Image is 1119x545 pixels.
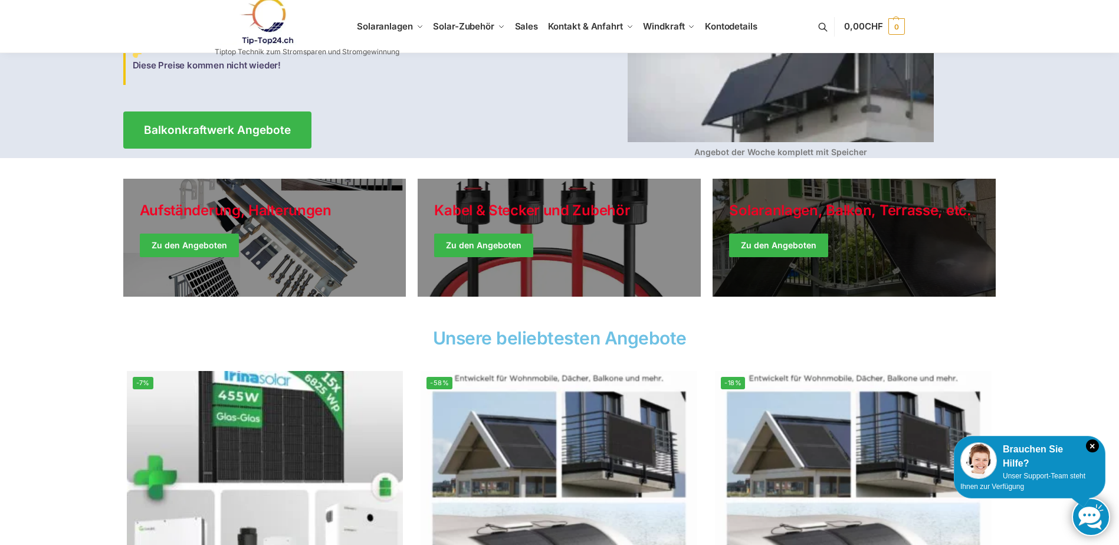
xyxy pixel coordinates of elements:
[694,147,867,157] strong: Angebot der Woche komplett mit Speicher
[1086,439,1099,452] i: Schließen
[418,179,701,297] a: Holiday Style
[433,21,494,32] span: Solar-Zubehör
[960,442,997,479] img: Customer service
[960,442,1099,471] div: Brauchen Sie Hilfe?
[133,50,142,59] img: Balkon-Terrassen-Kraftwerke 3
[123,329,996,347] h2: Unsere beliebtesten Angebote
[713,179,996,297] a: Winter Jackets
[133,60,281,71] strong: Diese Preise kommen nicht wieder!
[844,9,904,44] a: 0,00CHF 0
[123,111,311,149] a: Balkonkraftwerk Angebote
[548,21,623,32] span: Kontakt & Anfahrt
[357,21,413,32] span: Solaranlagen
[144,124,291,136] span: Balkonkraftwerk Angebote
[643,21,684,32] span: Windkraft
[123,179,406,297] a: Holiday Style
[515,21,539,32] span: Sales
[960,472,1085,491] span: Unser Support-Team steht Ihnen zur Verfügung
[888,18,905,35] span: 0
[215,48,399,55] p: Tiptop Technik zum Stromsparen und Stromgewinnung
[865,21,883,32] span: CHF
[705,21,757,32] span: Kontodetails
[844,21,882,32] span: 0,00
